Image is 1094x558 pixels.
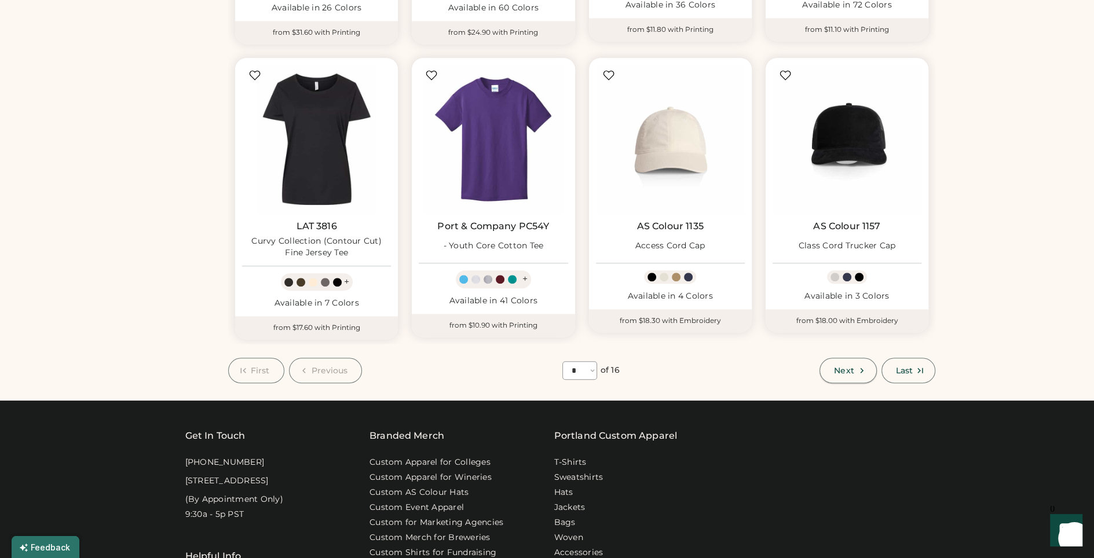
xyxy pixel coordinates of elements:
[834,366,854,375] span: Next
[589,18,752,41] div: from $11.80 with Printing
[773,291,921,302] div: Available in 3 Colors
[419,295,568,307] div: Available in 41 Colors
[635,240,705,252] div: Access Cord Cap
[881,358,935,383] button: Last
[419,65,568,214] img: Port & Company PC54Y - Youth Core Cotton Tee
[419,2,568,14] div: Available in 60 Colors
[185,475,269,487] div: [STREET_ADDRESS]
[289,358,363,383] button: Previous
[766,309,928,332] div: from $18.00 with Embroidery
[235,316,398,339] div: from $17.60 with Printing
[589,309,752,332] div: from $18.30 with Embroidery
[819,358,876,383] button: Next
[596,291,745,302] div: Available in 4 Colors
[596,65,745,214] img: AS Colour 1135 Access Cord Cap
[312,366,348,375] span: Previous
[412,314,575,337] div: from $10.90 with Printing
[344,276,349,288] div: +
[242,2,391,14] div: Available in 26 Colors
[185,509,244,520] div: 9:30a - 5p PST
[242,236,391,259] div: Curvy Collection (Contour Cut) Fine Jersey Tee
[766,18,928,41] div: from $11.10 with Printing
[813,221,880,232] a: AS Colour 1157
[1039,506,1089,556] iframe: Front Chat
[242,298,391,309] div: Available in 7 Colors
[554,487,573,498] a: Hats
[228,358,284,383] button: First
[444,240,544,252] div: - Youth Core Cotton Tee
[554,532,583,544] a: Woven
[369,457,491,468] a: Custom Apparel for Colleges
[369,532,491,544] a: Custom Merch for Breweries
[369,517,503,528] a: Custom for Marketing Agencies
[297,221,337,232] a: LAT 3816
[437,221,549,232] a: Port & Company PC54Y
[235,21,398,44] div: from $31.60 with Printing
[369,429,444,443] div: Branded Merch
[773,65,921,214] img: AS Colour 1157 Class Cord Trucker Cap
[185,429,246,443] div: Get In Touch
[896,366,913,375] span: Last
[251,366,270,375] span: First
[185,457,265,468] div: [PHONE_NUMBER]
[369,472,492,483] a: Custom Apparel for Wineries
[242,65,391,214] img: LAT 3816 Curvy Collection (Contour Cut) Fine Jersey Tee
[554,457,587,468] a: T-Shirts
[601,365,620,376] div: of 16
[369,487,469,498] a: Custom AS Colour Hats
[554,502,586,513] a: Jackets
[637,221,704,232] a: AS Colour 1135
[554,429,677,443] a: Portland Custom Apparel
[554,472,603,483] a: Sweatshirts
[522,273,528,285] div: +
[185,494,283,505] div: (By Appointment Only)
[799,240,896,252] div: Class Cord Trucker Cap
[369,502,464,513] a: Custom Event Apparel
[554,517,576,528] a: Bags
[412,21,575,44] div: from $24.90 with Printing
